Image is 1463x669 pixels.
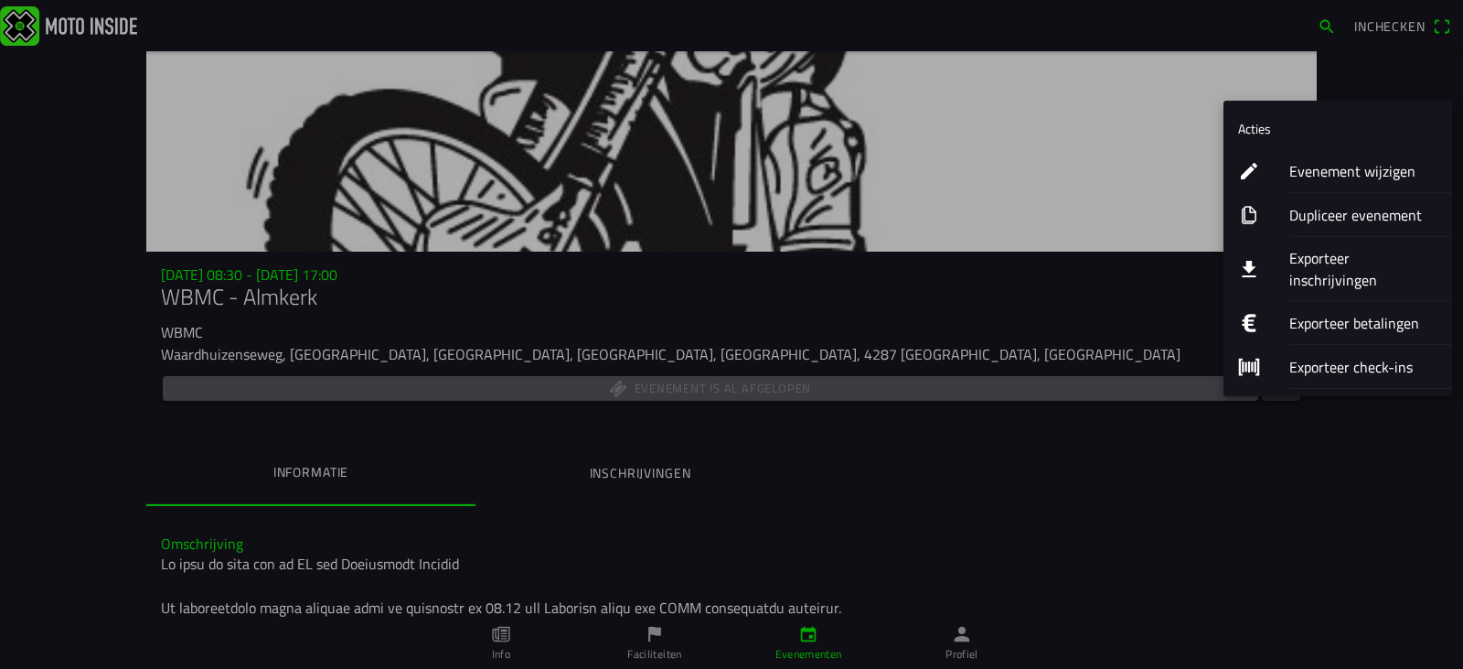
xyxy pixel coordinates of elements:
[1289,312,1437,334] ion-label: Exporteer betalingen
[1238,356,1260,378] ion-icon: barcode
[1238,258,1260,280] ion-icon: download
[1238,160,1260,182] ion-icon: create
[1289,247,1437,291] ion-label: Exporteer inschrijvingen
[1289,356,1437,378] ion-label: Exporteer check-ins
[1238,312,1260,334] ion-icon: logo euro
[1238,119,1271,138] ion-label: Acties
[1289,160,1437,182] ion-label: Evenement wijzigen
[1289,204,1437,226] ion-label: Dupliceer evenement
[1238,204,1260,226] ion-icon: copy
